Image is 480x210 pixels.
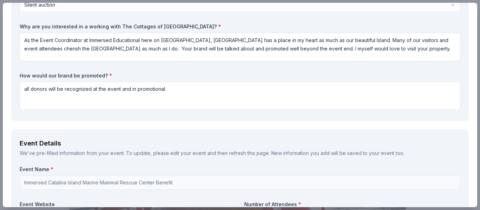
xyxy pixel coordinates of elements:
div: We've pre-filled information from your event. To update, please edit your event and then refresh ... [20,149,460,157]
label: Event Name [20,166,460,173]
label: Number of Attendees [244,201,460,208]
textarea: all donors will be recognized at the event and in promotional [20,82,460,110]
label: Event Website [20,201,236,208]
label: Why are you interested in a working with The Cottages of [GEOGRAPHIC_DATA]? [20,23,460,30]
label: How would our brand be promoted? [20,72,460,79]
div: Event Details [20,138,460,149]
textarea: As the Event Coordinator at Immersed Educational here on [GEOGRAPHIC_DATA], [GEOGRAPHIC_DATA] has... [20,33,460,61]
